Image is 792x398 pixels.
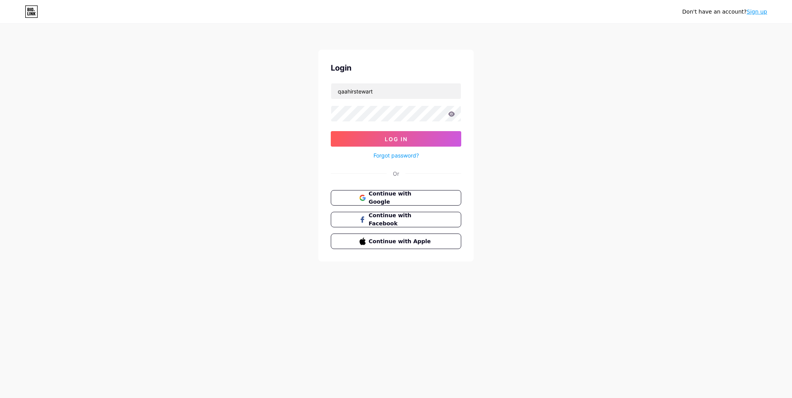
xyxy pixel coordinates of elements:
[331,62,461,74] div: Login
[385,136,408,142] span: Log In
[393,170,399,178] div: Or
[747,9,767,15] a: Sign up
[369,211,433,228] span: Continue with Facebook
[682,8,767,16] div: Don't have an account?
[331,234,461,249] button: Continue with Apple
[373,151,419,159] a: Forgot password?
[331,190,461,206] button: Continue with Google
[369,190,433,206] span: Continue with Google
[331,131,461,147] button: Log In
[331,212,461,227] button: Continue with Facebook
[331,83,461,99] input: Username
[369,237,433,246] span: Continue with Apple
